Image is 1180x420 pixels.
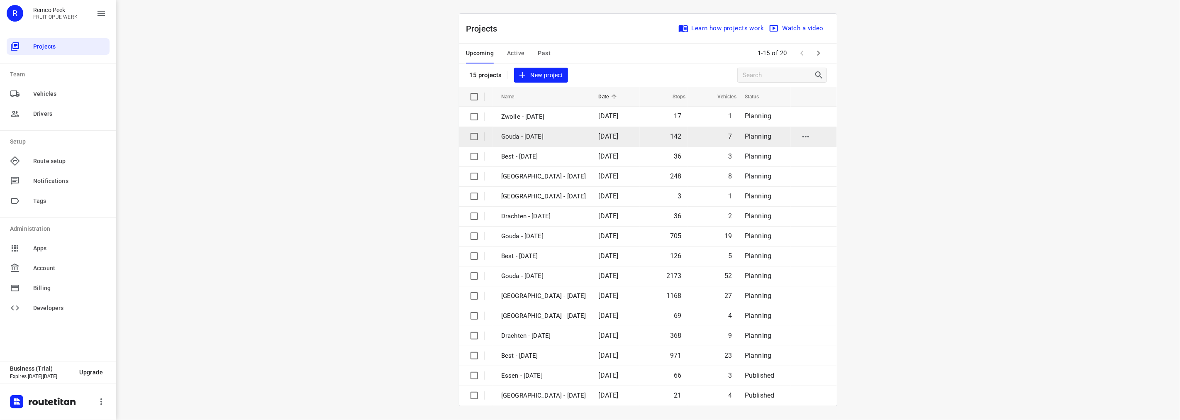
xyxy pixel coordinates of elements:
[7,280,110,296] div: Billing
[33,284,106,293] span: Billing
[670,172,682,180] span: 248
[599,252,619,260] span: [DATE]
[674,391,681,399] span: 21
[729,212,732,220] span: 2
[745,252,771,260] span: Planning
[670,132,682,140] span: 142
[599,272,619,280] span: [DATE]
[33,177,106,186] span: Notifications
[7,153,110,169] div: Route setup
[599,332,619,339] span: [DATE]
[729,391,732,399] span: 4
[743,69,814,82] input: Search projects
[466,22,504,35] p: Projects
[599,212,619,220] span: [DATE]
[514,68,568,83] button: New project
[729,371,732,379] span: 3
[501,112,586,122] p: Zwolle - [DATE]
[678,192,682,200] span: 3
[729,172,732,180] span: 8
[33,157,106,166] span: Route setup
[729,252,732,260] span: 5
[745,132,771,140] span: Planning
[599,172,619,180] span: [DATE]
[519,70,563,81] span: New project
[674,371,681,379] span: 66
[501,212,586,221] p: Drachten - Thursday
[33,7,78,13] p: Remco Peek
[666,292,682,300] span: 1168
[599,391,619,399] span: [DATE]
[7,193,110,209] div: Tags
[33,244,106,253] span: Apps
[670,252,682,260] span: 126
[599,92,620,102] span: Date
[501,351,586,361] p: Best - Wednesday
[729,192,732,200] span: 1
[7,173,110,189] div: Notifications
[729,112,732,120] span: 1
[501,172,586,181] p: Zwolle - Thursday
[33,110,106,118] span: Drivers
[501,232,586,241] p: Gouda - Thursday
[599,352,619,359] span: [DATE]
[729,132,732,140] span: 7
[10,365,73,372] p: Business (Trial)
[674,212,681,220] span: 36
[670,232,682,240] span: 705
[754,44,790,62] span: 1-15 of 20
[745,232,771,240] span: Planning
[7,240,110,256] div: Apps
[725,352,732,359] span: 23
[666,272,682,280] span: 2173
[745,272,771,280] span: Planning
[501,192,586,201] p: Antwerpen - Thursday
[670,332,682,339] span: 368
[33,90,106,98] span: Vehicles
[599,152,619,160] span: [DATE]
[10,70,110,79] p: Team
[7,85,110,102] div: Vehicles
[745,172,771,180] span: Planning
[507,48,524,59] span: Active
[79,369,103,376] span: Upgrade
[745,112,771,120] span: Planning
[674,112,681,120] span: 17
[599,192,619,200] span: [DATE]
[599,371,619,379] span: [DATE]
[466,48,494,59] span: Upcoming
[810,45,827,61] span: Next Page
[33,42,106,51] span: Projects
[7,300,110,316] div: Developers
[599,112,619,120] span: [DATE]
[745,292,771,300] span: Planning
[501,391,586,400] p: Antwerpen - Tuesday
[725,272,732,280] span: 52
[501,311,586,321] p: Antwerpen - Wednesday
[73,365,110,380] button: Upgrade
[501,371,586,381] p: Essen - Tuesday
[10,225,110,233] p: Administration
[33,14,78,20] p: FRUIT OP JE WERK
[745,92,770,102] span: Status
[599,132,619,140] span: [DATE]
[745,152,771,160] span: Planning
[745,371,775,379] span: Published
[745,332,771,339] span: Planning
[794,45,810,61] span: Previous Page
[501,252,586,261] p: Best - Thursday
[10,137,110,146] p: Setup
[501,92,525,102] span: Name
[10,374,73,379] p: Expires [DATE][DATE]
[7,260,110,276] div: Account
[599,312,619,320] span: [DATE]
[725,232,732,240] span: 19
[725,292,732,300] span: 27
[501,271,586,281] p: Gouda - Wednesday
[745,352,771,359] span: Planning
[599,232,619,240] span: [DATE]
[599,292,619,300] span: [DATE]
[729,332,732,339] span: 9
[745,192,771,200] span: Planning
[814,70,826,80] div: Search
